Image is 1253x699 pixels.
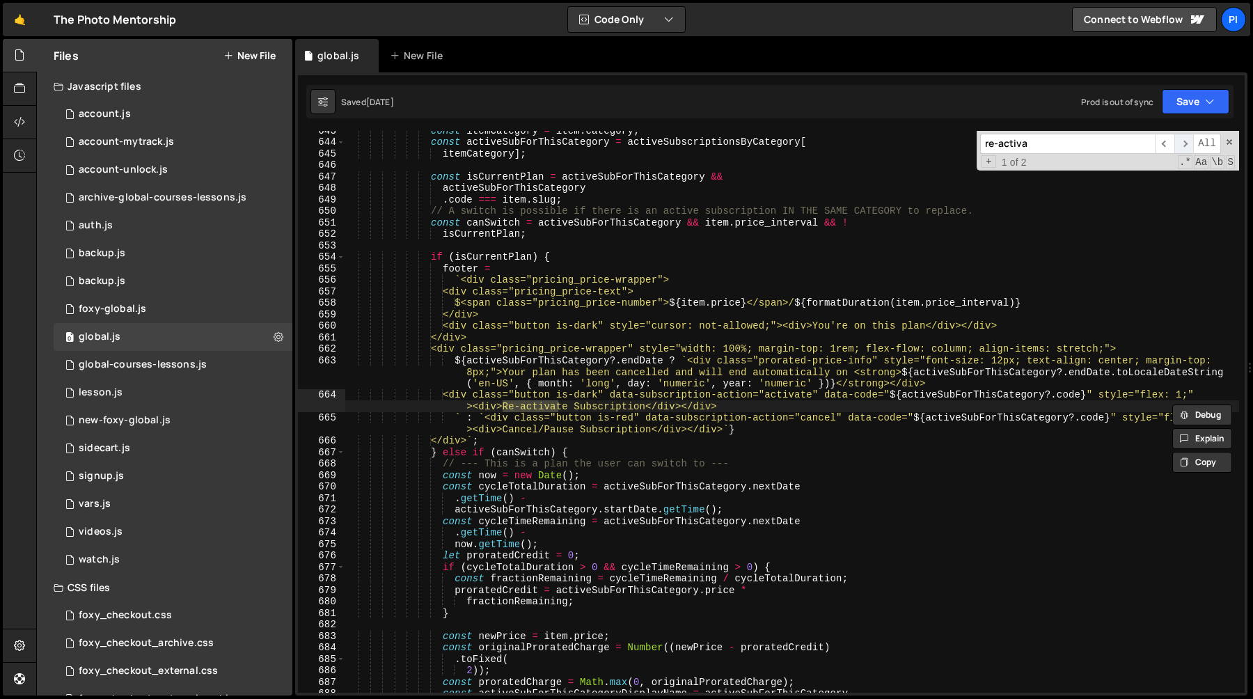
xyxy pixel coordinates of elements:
[79,219,113,232] div: auth.js
[79,247,125,260] div: backup.js
[298,148,345,160] div: 645
[1194,155,1208,169] span: CaseSensitive Search
[1210,155,1224,169] span: Whole Word Search
[1172,452,1232,473] button: Copy
[298,228,345,240] div: 652
[79,275,125,288] div: backup.js
[54,490,292,518] div: 13533/38978.js
[298,585,345,597] div: 679
[54,128,292,156] div: 13533/38628.js
[298,631,345,643] div: 683
[79,470,124,482] div: signup.js
[79,303,146,315] div: foxy-global.js
[79,164,168,176] div: account-unlock.js
[37,72,292,100] div: Javascript files
[1174,134,1194,154] span: ​
[54,184,292,212] div: 13533/43968.js
[298,194,345,206] div: 649
[298,562,345,574] div: 677
[298,182,345,194] div: 648
[298,297,345,309] div: 658
[298,355,345,390] div: 663
[298,493,345,505] div: 671
[298,608,345,620] div: 681
[298,619,345,631] div: 682
[1221,7,1246,32] a: Pi
[298,527,345,539] div: 674
[298,481,345,493] div: 670
[341,96,394,108] div: Saved
[1081,96,1153,108] div: Prod is out of sync
[298,125,345,137] div: 643
[298,516,345,528] div: 673
[79,526,123,538] div: videos.js
[1072,7,1217,32] a: Connect to Webflow
[79,609,172,622] div: foxy_checkout.css
[298,665,345,677] div: 686
[79,637,214,650] div: foxy_checkout_archive.css
[298,504,345,516] div: 672
[298,550,345,562] div: 676
[980,134,1155,154] input: Search for
[79,359,207,371] div: global-courses-lessons.js
[1172,428,1232,449] button: Explain
[37,574,292,602] div: CSS files
[298,320,345,332] div: 660
[298,240,345,252] div: 653
[298,263,345,275] div: 655
[298,343,345,355] div: 662
[298,251,345,263] div: 654
[54,11,176,28] div: The Photo Mentorship
[298,309,345,321] div: 659
[54,351,292,379] div: 13533/35292.js
[366,96,394,108] div: [DATE]
[298,447,345,459] div: 667
[79,331,120,343] div: global.js
[298,435,345,447] div: 666
[1178,155,1192,169] span: RegExp Search
[54,212,292,239] div: 13533/34034.js
[996,157,1032,168] span: 1 of 2
[54,462,292,490] div: 13533/35364.js
[298,217,345,229] div: 651
[1193,134,1221,154] span: Alt-Enter
[79,498,111,510] div: vars.js
[298,677,345,689] div: 687
[54,629,292,657] div: 13533/44030.css
[54,48,79,63] h2: Files
[298,274,345,286] div: 656
[390,49,448,63] div: New File
[223,50,276,61] button: New File
[298,171,345,183] div: 647
[79,442,130,455] div: sidecart.js
[1155,134,1174,154] span: ​
[3,3,37,36] a: 🤙
[79,108,131,120] div: account.js
[54,156,292,184] div: 13533/41206.js
[54,100,292,128] div: 13533/34220.js
[54,518,292,546] div: 13533/42246.js
[298,654,345,666] div: 685
[54,546,292,574] div: 13533/38527.js
[54,407,292,434] div: 13533/40053.js
[54,239,292,267] div: 13533/45030.js
[298,205,345,217] div: 650
[298,539,345,551] div: 675
[298,159,345,171] div: 646
[298,389,345,412] div: 664
[317,49,359,63] div: global.js
[79,414,171,427] div: new-foxy-global.js
[54,323,292,351] div: 13533/39483.js
[1226,155,1235,169] span: Search In Selection
[298,596,345,608] div: 680
[1162,89,1229,114] button: Save
[298,332,345,344] div: 661
[79,553,120,566] div: watch.js
[79,386,123,399] div: lesson.js
[54,602,292,629] div: 13533/38507.css
[79,665,218,677] div: foxy_checkout_external.css
[79,191,246,204] div: archive-global-courses-lessons.js
[568,7,685,32] button: Code Only
[298,136,345,148] div: 644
